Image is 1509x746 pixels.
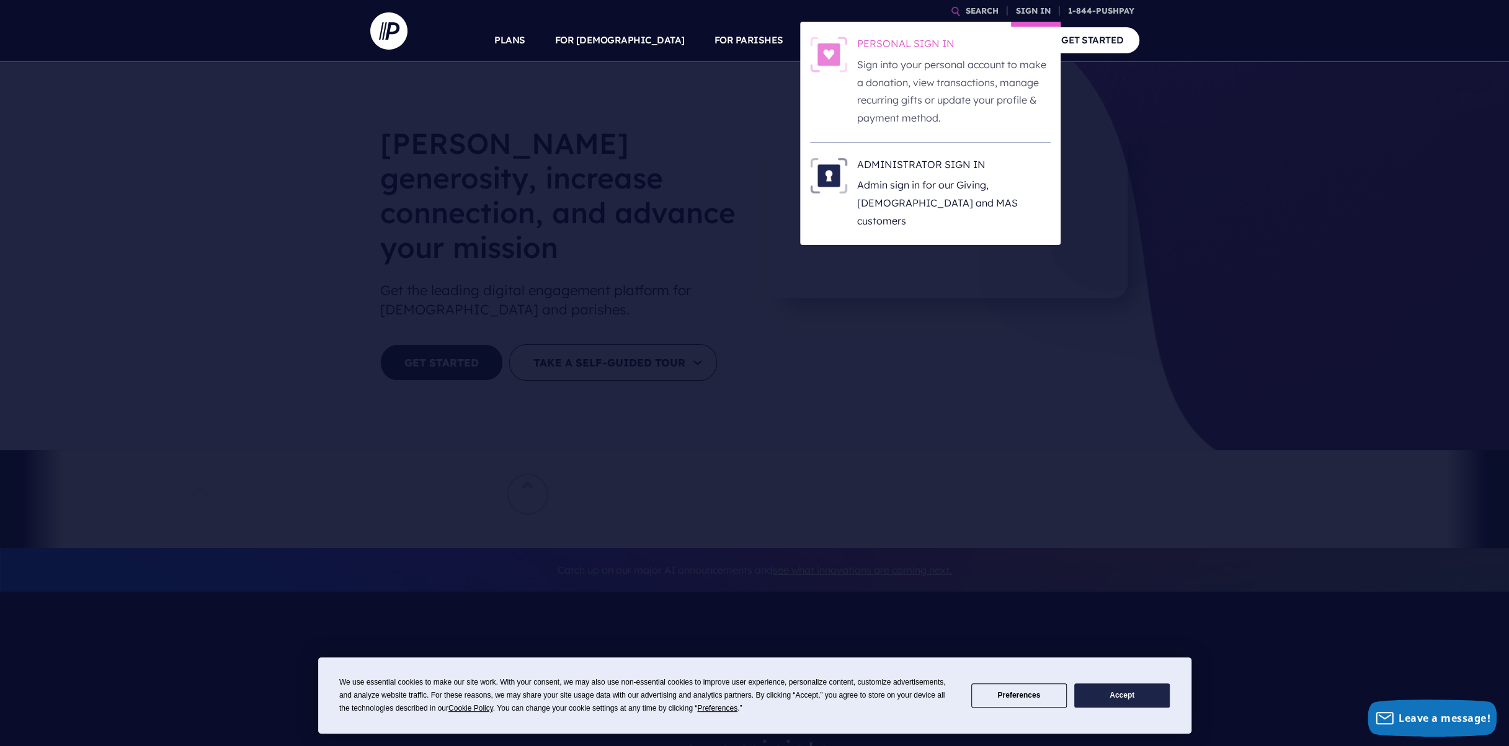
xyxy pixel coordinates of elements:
[697,704,737,713] span: Preferences
[971,19,1017,62] a: COMPANY
[857,56,1051,127] p: Sign into your personal account to make a donation, view transactions, manage recurring gifts or ...
[555,19,685,62] a: FOR [DEMOGRAPHIC_DATA]
[1399,711,1490,725] span: Leave a message!
[857,37,1051,55] h6: PERSONAL SIGN IN
[897,19,941,62] a: EXPLORE
[448,704,493,713] span: Cookie Policy
[1046,27,1139,53] a: GET STARTED
[813,19,868,62] a: SOLUTIONS
[714,19,783,62] a: FOR PARISHES
[971,683,1067,708] button: Preferences
[339,676,956,715] div: We use essential cookies to make our site work. With your consent, we may also use non-essential ...
[810,158,847,193] img: ADMINISTRATOR SIGN IN - Illustration
[1368,699,1497,737] button: Leave a message!
[318,657,1191,734] div: Cookie Consent Prompt
[857,158,1051,176] h6: ADMINISTRATOR SIGN IN
[1074,683,1170,708] button: Accept
[810,158,1051,230] a: ADMINISTRATOR SIGN IN - Illustration ADMINISTRATOR SIGN IN Admin sign in for our Giving, [DEMOGRA...
[494,19,525,62] a: PLANS
[810,37,847,73] img: PERSONAL SIGN IN - Illustration
[810,37,1051,127] a: PERSONAL SIGN IN - Illustration PERSONAL SIGN IN Sign into your personal account to make a donati...
[857,176,1051,229] p: Admin sign in for our Giving, [DEMOGRAPHIC_DATA] and MAS customers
